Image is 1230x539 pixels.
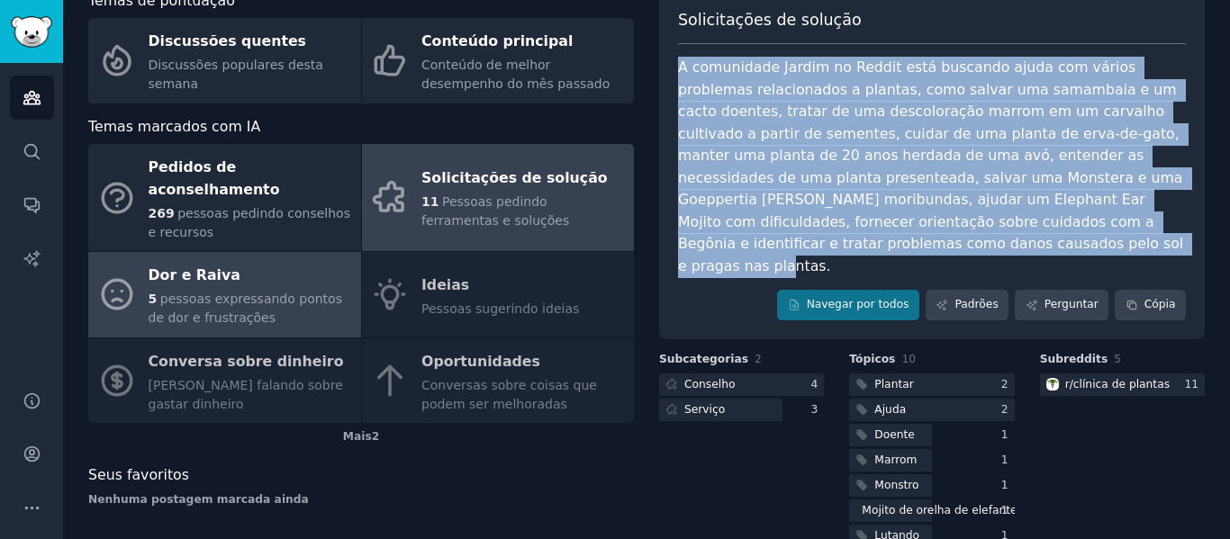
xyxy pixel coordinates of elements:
font: Discussões quentes [149,32,306,49]
a: Conselho4 [659,373,824,396]
font: Pessoas pedindo ferramentas e soluções [421,194,569,228]
a: clínica de plantasr/clínica de plantas11 [1040,373,1205,396]
font: 2 [755,353,762,365]
a: Perguntar [1015,290,1108,320]
a: Plantar2 [849,373,1014,396]
font: 11 [1184,378,1198,391]
img: clínica de plantas [1046,378,1059,391]
font: Subcategorias [659,353,748,365]
font: 4 [811,378,818,391]
font: Subreddits [1040,353,1108,365]
font: Serviço [684,403,725,416]
a: Marrom1 [849,449,1014,472]
font: Pedidos de aconselhamento [149,158,280,198]
a: Serviço3 [659,399,824,421]
font: Solicitações de solução [421,169,608,186]
font: Seus favoritos [88,466,189,483]
font: Conselho [684,378,735,391]
font: Conteúdo de melhor desempenho do mês passado [421,58,610,91]
a: Doente1 [849,424,1014,446]
font: A comunidade Jardim no Reddit está buscando ajuda com vários problemas relacionados a plantas, co... [678,58,1188,274]
font: r/ [1065,378,1073,391]
font: Marrom [874,454,917,466]
font: Doente [874,428,915,441]
font: Navegar por todos [807,298,909,310]
a: Mojito de orelha de elefante1 [849,499,1014,522]
font: Plantar [874,378,913,391]
font: 1 [1001,428,1008,441]
font: 1 [1001,454,1008,466]
a: Pedidos de aconselhamento269​​pessoas pedindo conselhos e recursos [88,144,361,251]
font: Solicitações de solução [678,11,862,29]
a: Navegar por todos [777,290,919,320]
font: Ajuda [874,403,906,416]
font: 5 [149,292,158,306]
font: Discussões populares desta semana [149,58,323,91]
font: Padrões [954,298,998,310]
font: Nenhuma postagem marcada ainda [88,493,309,506]
font: 5 [1114,353,1121,365]
a: Discussões quentesDiscussões populares desta semana [88,18,361,103]
font: ​​pessoas pedindo conselhos e recursos [149,206,350,239]
font: Conteúdo principal [421,32,573,49]
font: Mojito de orelha de elefante [862,504,1017,517]
a: Dor e Raiva5pessoas expressando pontos de dor e frustrações [88,252,361,337]
font: Mais [343,430,372,443]
font: Temas marcados com IA [88,118,260,135]
font: 1 [1001,504,1008,517]
font: Dor e Raiva [149,266,240,283]
font: 11 [421,194,439,209]
font: 1 [1001,479,1008,491]
font: pessoas expressando pontos de dor e frustrações [149,292,342,325]
a: Solicitações de solução11Pessoas pedindo ferramentas e soluções [362,144,635,251]
a: Padrões [926,290,1008,320]
font: Monstro [874,479,918,491]
a: Conteúdo principalConteúdo de melhor desempenho do mês passado [362,18,635,103]
button: Cópia [1115,290,1186,320]
img: Logotipo do GummySearch [11,16,52,48]
a: Monstro1 [849,474,1014,497]
font: 10 [901,353,916,365]
font: 2 [1001,403,1008,416]
font: Perguntar [1045,298,1099,310]
font: 2 [372,430,380,443]
font: Cópia [1144,298,1176,310]
font: 2 [1001,378,1008,391]
font: 269 [149,206,175,220]
font: clínica de plantas [1073,378,1170,391]
font: Tópicos [849,353,895,365]
a: Ajuda2 [849,399,1014,421]
font: 3 [811,403,818,416]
